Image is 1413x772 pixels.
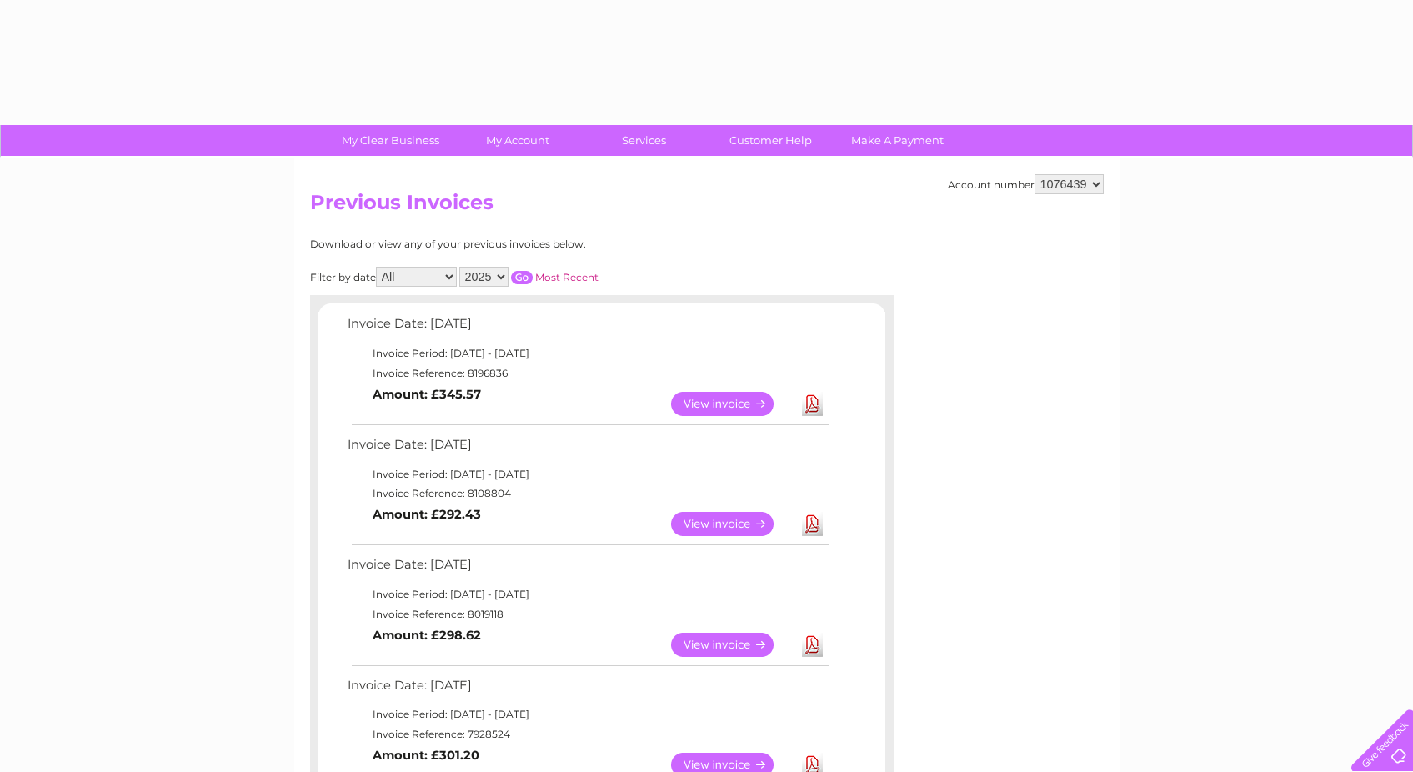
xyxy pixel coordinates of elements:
[343,484,831,504] td: Invoice Reference: 8108804
[948,174,1104,194] div: Account number
[310,191,1104,223] h2: Previous Invoices
[373,748,479,763] b: Amount: £301.20
[343,434,831,464] td: Invoice Date: [DATE]
[343,674,831,705] td: Invoice Date: [DATE]
[310,267,748,287] div: Filter by date
[310,238,748,250] div: Download or view any of your previous invoices below.
[671,512,794,536] a: View
[802,392,823,416] a: Download
[322,125,459,156] a: My Clear Business
[343,313,831,343] td: Invoice Date: [DATE]
[671,392,794,416] a: View
[829,125,966,156] a: Make A Payment
[671,633,794,657] a: View
[343,554,831,584] td: Invoice Date: [DATE]
[575,125,713,156] a: Services
[448,125,586,156] a: My Account
[343,343,831,363] td: Invoice Period: [DATE] - [DATE]
[802,633,823,657] a: Download
[802,512,823,536] a: Download
[343,464,831,484] td: Invoice Period: [DATE] - [DATE]
[343,704,831,724] td: Invoice Period: [DATE] - [DATE]
[373,628,481,643] b: Amount: £298.62
[373,387,481,402] b: Amount: £345.57
[343,604,831,624] td: Invoice Reference: 8019118
[343,363,831,383] td: Invoice Reference: 8196836
[702,125,839,156] a: Customer Help
[535,271,599,283] a: Most Recent
[343,724,831,744] td: Invoice Reference: 7928524
[373,507,481,522] b: Amount: £292.43
[343,584,831,604] td: Invoice Period: [DATE] - [DATE]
